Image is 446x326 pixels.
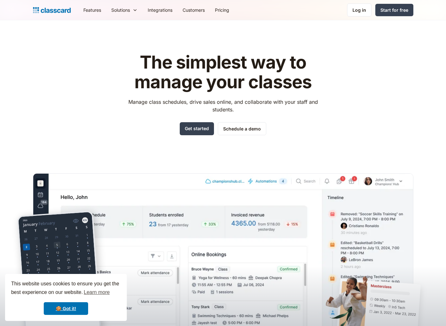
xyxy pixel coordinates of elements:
[5,274,127,321] div: cookieconsent
[122,98,324,113] p: Manage class schedules, drive sales online, and collaborate with your staff and students.
[106,3,143,17] div: Solutions
[180,122,214,135] a: Get started
[380,7,408,13] div: Start for free
[352,7,366,13] div: Log in
[111,7,130,13] div: Solutions
[347,3,372,17] a: Log in
[178,3,210,17] a: Customers
[33,6,71,15] a: home
[375,4,413,16] a: Start for free
[210,3,234,17] a: Pricing
[78,3,106,17] a: Features
[122,53,324,92] h1: The simplest way to manage your classes
[143,3,178,17] a: Integrations
[44,302,88,315] a: dismiss cookie message
[11,280,121,297] span: This website uses cookies to ensure you get the best experience on our website.
[83,288,111,297] a: learn more about cookies
[218,122,266,135] a: Schedule a demo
